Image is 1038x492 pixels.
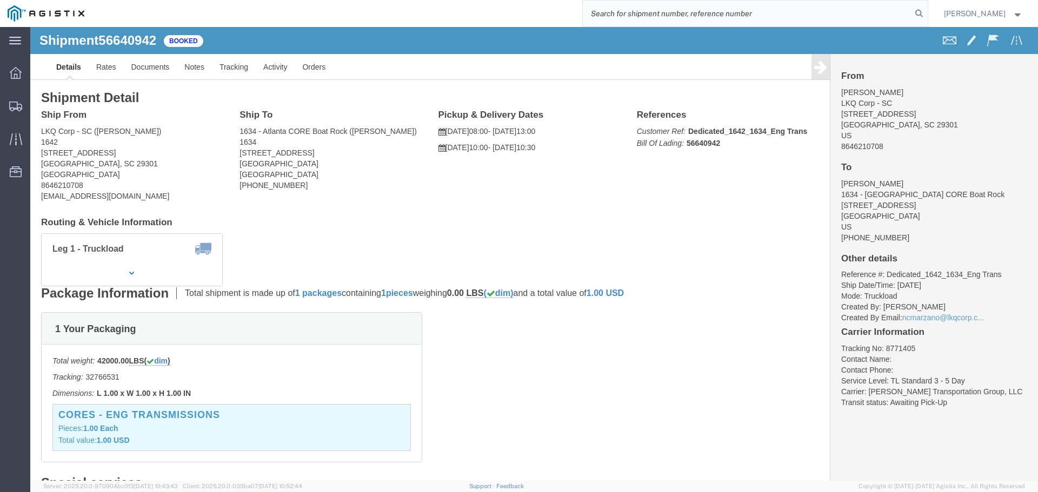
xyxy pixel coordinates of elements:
span: Copyright © [DATE]-[DATE] Agistix Inc., All Rights Reserved [859,482,1025,491]
input: Search for shipment number, reference number [583,1,911,26]
a: Support [469,483,496,489]
span: Server: 2025.20.0-970904bc0f3 [43,483,178,489]
button: [PERSON_NAME] [943,7,1023,20]
iframe: FS Legacy Container [30,27,1038,481]
span: [DATE] 10:43:43 [134,483,178,489]
span: [DATE] 10:52:44 [258,483,302,489]
span: Client: 2025.20.0-035ba07 [183,483,302,489]
img: logo [8,5,84,22]
span: Douglas Harris [944,8,1006,19]
a: Feedback [496,483,524,489]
